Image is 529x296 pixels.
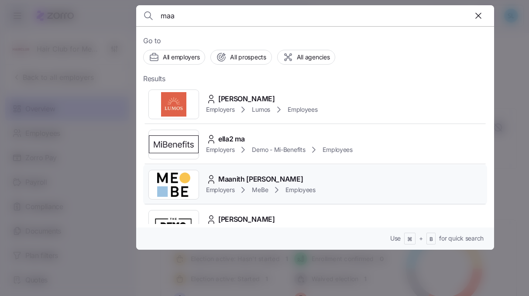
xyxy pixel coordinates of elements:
[149,132,199,157] img: Employer logo
[149,213,199,237] img: Employer logo
[390,234,401,243] span: Use
[206,145,234,154] span: Employers
[218,174,303,185] span: Maanith [PERSON_NAME]
[323,145,352,154] span: Employees
[252,186,268,194] span: MeBe
[277,50,336,65] button: All agencies
[285,186,315,194] span: Employees
[143,50,205,65] button: All employers
[252,145,305,154] span: Demo - Mi-Benefits
[252,105,270,114] span: Lumos
[288,105,317,114] span: Employees
[407,236,412,243] span: ⌘
[419,234,423,243] span: +
[429,236,433,243] span: B
[439,234,484,243] span: for quick search
[218,134,244,145] span: ella2 ma
[149,92,199,117] img: Employer logo
[143,35,487,46] span: Go to
[210,50,271,65] button: All prospects
[297,53,330,62] span: All agencies
[206,105,234,114] span: Employers
[218,214,275,225] span: [PERSON_NAME]
[206,186,234,194] span: Employers
[218,93,275,104] span: [PERSON_NAME]
[230,53,266,62] span: All prospects
[143,73,165,84] span: Results
[163,53,199,62] span: All employers
[149,172,199,197] img: Employer logo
